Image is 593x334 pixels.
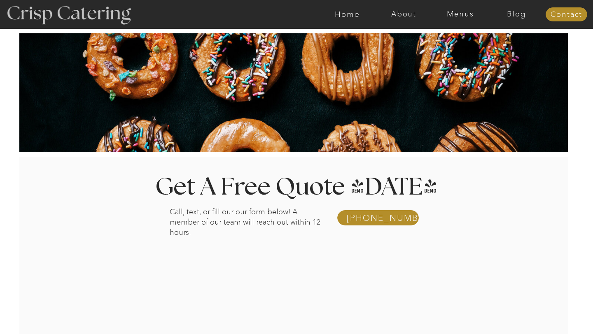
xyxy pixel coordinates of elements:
[432,10,488,19] a: Menus
[170,207,326,215] p: Call, text, or fill our our form below! A member of our team will reach out within 12 hours.
[134,175,459,199] h1: Get A Free Quote [DATE]
[488,10,545,19] a: Blog
[546,11,587,19] a: Contact
[376,10,432,19] a: About
[319,10,376,19] a: Home
[346,213,412,223] a: [PHONE_NUMBER]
